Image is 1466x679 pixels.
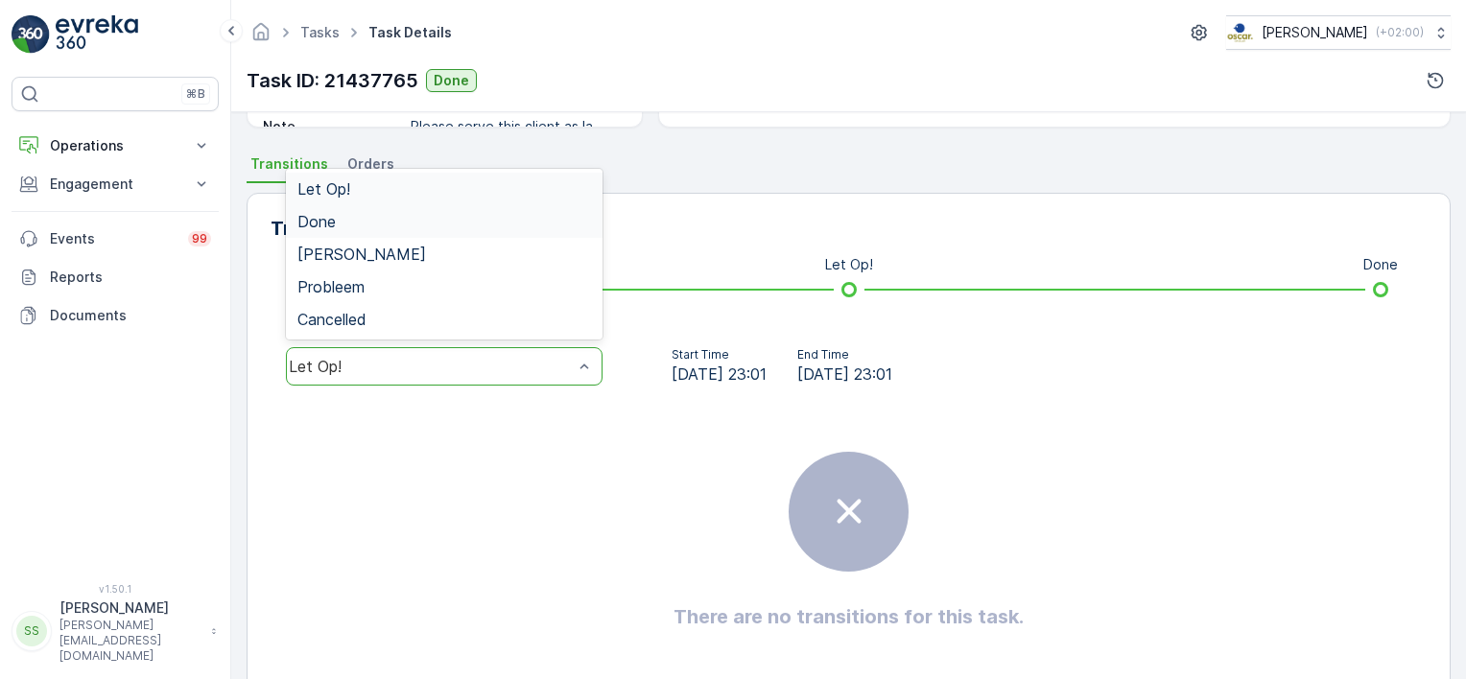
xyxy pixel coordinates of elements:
[192,231,207,246] p: 99
[12,127,219,165] button: Operations
[797,347,892,363] p: End Time
[426,69,477,92] button: Done
[825,255,873,274] p: Let Op!
[1226,15,1451,50] button: [PERSON_NAME](+02:00)
[297,311,366,328] span: Cancelled
[672,363,767,386] span: [DATE] 23:01
[59,598,201,618] p: [PERSON_NAME]
[12,583,219,595] span: v 1.50.1
[250,29,272,45] a: Homepage
[247,66,418,95] p: Task ID: 21437765
[12,15,50,54] img: logo
[50,136,180,155] p: Operations
[263,117,403,136] p: Note
[186,86,205,102] p: ⌘B
[50,175,180,194] p: Engagement
[1376,25,1424,40] p: ( +02:00 )
[1226,22,1254,43] img: basis-logo_rgb2x.png
[674,602,1024,631] h2: There are no transitions for this task.
[12,165,219,203] button: Engagement
[297,278,365,295] span: Probleem
[365,23,456,42] span: Task Details
[297,246,426,263] span: [PERSON_NAME]
[1363,255,1398,274] p: Done
[411,118,604,134] p: Please serve this client as la...
[12,598,219,664] button: SS[PERSON_NAME][PERSON_NAME][EMAIL_ADDRESS][DOMAIN_NAME]
[50,268,211,287] p: Reports
[50,306,211,325] p: Documents
[50,229,177,248] p: Events
[797,363,892,386] span: [DATE] 23:01
[297,180,350,198] span: Let Op!
[56,15,138,54] img: logo_light-DOdMpM7g.png
[12,296,219,335] a: Documents
[59,618,201,664] p: [PERSON_NAME][EMAIL_ADDRESS][DOMAIN_NAME]
[271,214,377,243] p: Transitions
[300,24,340,40] a: Tasks
[12,258,219,296] a: Reports
[347,154,394,174] span: Orders
[434,71,469,90] p: Done
[289,358,573,375] div: Let Op!
[672,347,767,363] p: Start Time
[297,213,336,230] span: Done
[16,616,47,646] div: SS
[1262,23,1368,42] p: [PERSON_NAME]
[250,154,328,174] span: Transitions
[12,220,219,258] a: Events99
